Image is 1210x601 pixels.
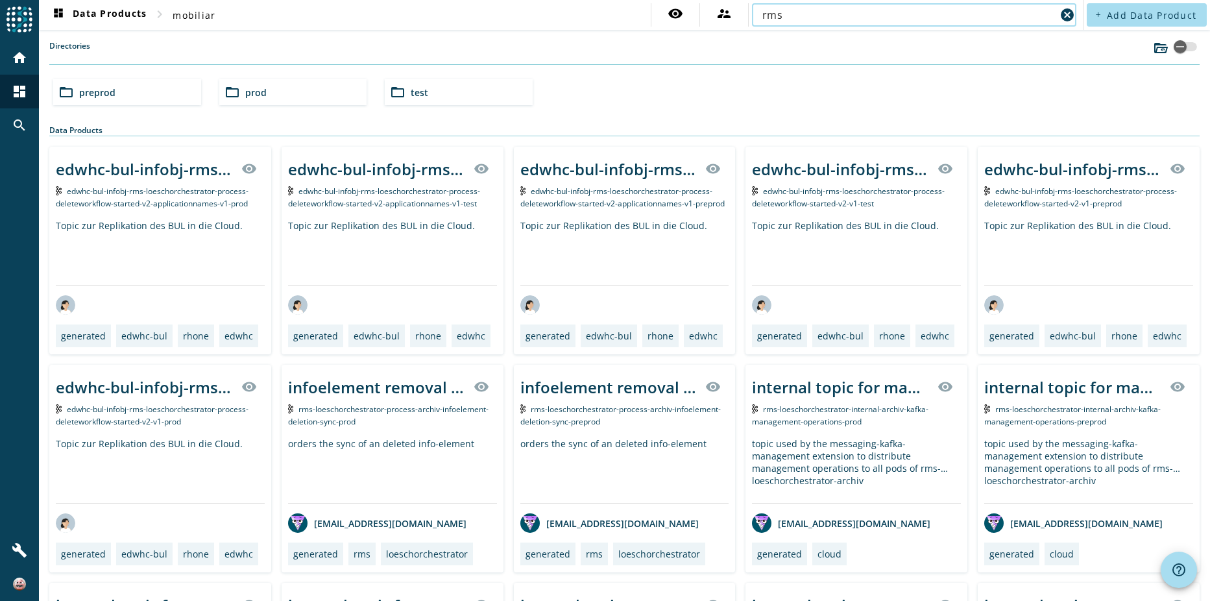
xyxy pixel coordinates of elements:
div: [EMAIL_ADDRESS][DOMAIN_NAME] [752,513,930,533]
div: edwhc-bul [354,330,400,342]
span: Kafka Topic: edwhc-bul-infobj-rms-loeschorchestrator-process-deleteworkflow-started-v2-v1-preprod [984,186,1177,209]
div: Topic zur Replikation des BUL in die Cloud. [56,219,265,285]
div: edwhc-bul-infobj-rms-loeschorchestrator-process-deleteworkflow-started-v2-v1-_stage_ [752,158,930,180]
mat-icon: search [12,117,27,133]
span: Add Data Product [1107,9,1196,21]
div: edwhc-bul [817,330,864,342]
img: avatar [984,513,1004,533]
div: infoelement removal for internal use - rms-loeschorchestrator-process-archiv-infoelement-deletion... [520,376,698,398]
div: internal topic for management operations for rms-loeschorchestrator-archiv [984,376,1162,398]
mat-icon: chevron_right [152,6,167,22]
div: edwhc-bul-infobj-rms-loeschorchestrator-process-deleteworkflow-started-v2-applicationnames-v1-_st... [56,158,234,180]
mat-icon: visibility [668,6,683,21]
div: generated [757,330,802,342]
label: Directories [49,40,90,64]
div: generated [989,548,1034,560]
mat-icon: add [1095,11,1102,18]
button: Clear [1058,6,1076,24]
span: Kafka Topic: edwhc-bul-infobj-rms-loeschorchestrator-process-deleteworkflow-started-v2-v1-prod [56,404,248,427]
input: Search (% or * for wildcards) [762,7,1056,23]
span: Kafka Topic: rms-loeschorchestrator-internal-archiv-kafka-management-operations-preprod [984,404,1161,427]
img: Kafka Topic: edwhc-bul-infobj-rms-loeschorchestrator-process-deleteworkflow-started-v2-v1-prod [56,404,62,413]
img: 352d689e8174abc409c125c64724fffe [13,578,26,591]
span: Kafka Topic: edwhc-bul-infobj-rms-loeschorchestrator-process-deleteworkflow-started-v2-applicatio... [520,186,725,209]
div: edwhc [224,548,253,560]
div: loeschorchestrator [618,548,700,560]
div: [EMAIL_ADDRESS][DOMAIN_NAME] [288,513,466,533]
div: [EMAIL_ADDRESS][DOMAIN_NAME] [520,513,699,533]
div: orders the sync of an deleted info-element [288,437,497,503]
button: Data Products [45,3,152,27]
div: internal topic for management operations for rms-loeschorchestrator-archiv [752,376,930,398]
img: Kafka Topic: edwhc-bul-infobj-rms-loeschorchestrator-process-deleteworkflow-started-v2-v1-preprod [984,186,990,195]
div: cloud [817,548,841,560]
div: generated [526,330,570,342]
img: Kafka Topic: rms-loeschorchestrator-process-archiv-infoelement-deletion-sync-prod [288,404,294,413]
mat-icon: visibility [938,161,953,177]
div: edwhc [1153,330,1181,342]
img: Kafka Topic: edwhc-bul-infobj-rms-loeschorchestrator-process-deleteworkflow-started-v2-applicatio... [56,186,62,195]
span: Kafka Topic: rms-loeschorchestrator-process-archiv-infoelement-deletion-sync-prod [288,404,489,427]
span: test [411,86,428,99]
mat-icon: dashboard [12,84,27,99]
div: generated [293,548,338,560]
div: cloud [1050,548,1074,560]
mat-icon: visibility [474,161,489,177]
div: infoelement removal for internal use - rms-loeschorchestrator-process-archiv-infoelement-deletion... [288,376,466,398]
img: avatar [56,295,75,315]
mat-icon: cancel [1059,7,1075,23]
mat-icon: dashboard [51,7,66,23]
div: Data Products [49,125,1200,136]
mat-icon: visibility [1170,161,1185,177]
mat-icon: supervisor_account [716,6,732,21]
div: topic used by the messaging-kafka-management extension to distribute management operations to all... [752,437,961,503]
span: preprod [79,86,115,99]
div: edwhc-bul-infobj-rms-loeschorchestrator-process-deleteworkflow-started-v2-v1-_stage_ [56,376,234,398]
mat-icon: folder_open [390,84,405,100]
img: avatar [752,513,771,533]
div: generated [293,330,338,342]
div: generated [989,330,1034,342]
img: Kafka Topic: rms-loeschorchestrator-process-archiv-infoelement-deletion-sync-preprod [520,404,526,413]
span: Kafka Topic: edwhc-bul-infobj-rms-loeschorchestrator-process-deleteworkflow-started-v2-applicatio... [288,186,481,209]
img: Kafka Topic: edwhc-bul-infobj-rms-loeschorchestrator-process-deleteworkflow-started-v2-applicatio... [288,186,294,195]
div: rhone [879,330,905,342]
span: Kafka Topic: rms-loeschorchestrator-process-archiv-infoelement-deletion-sync-preprod [520,404,721,427]
span: mobiliar [173,9,215,21]
div: edwhc-bul [1050,330,1096,342]
div: rms [354,548,370,560]
div: edwhc-bul [586,330,632,342]
img: Kafka Topic: edwhc-bul-infobj-rms-loeschorchestrator-process-deleteworkflow-started-v2-applicatio... [520,186,526,195]
img: avatar [520,295,540,315]
img: avatar [752,295,771,315]
mat-icon: visibility [1170,379,1185,395]
span: prod [245,86,267,99]
div: generated [61,548,106,560]
div: loeschorchestrator [386,548,468,560]
img: avatar [288,513,308,533]
div: generated [757,548,802,560]
div: Topic zur Replikation des BUL in die Cloud. [984,219,1193,285]
span: Kafka Topic: rms-loeschorchestrator-internal-archiv-kafka-management-operations-prod [752,404,928,427]
div: [EMAIL_ADDRESS][DOMAIN_NAME] [984,513,1163,533]
mat-icon: home [12,50,27,66]
img: avatar [984,295,1004,315]
mat-icon: visibility [241,379,257,395]
div: orders the sync of an deleted info-element [520,437,729,503]
img: avatar [56,513,75,533]
mat-icon: visibility [938,379,953,395]
span: Kafka Topic: edwhc-bul-infobj-rms-loeschorchestrator-process-deleteworkflow-started-v2-v1-test [752,186,945,209]
div: generated [526,548,570,560]
div: edwhc-bul-infobj-rms-loeschorchestrator-process-deleteworkflow-started-v2-applicationnames-v1-_st... [520,158,698,180]
img: avatar [520,513,540,533]
div: edwhc [457,330,485,342]
div: topic used by the messaging-kafka-management extension to distribute management operations to all... [984,437,1193,503]
div: edwhc-bul-infobj-rms-loeschorchestrator-process-deleteworkflow-started-v2-applicationnames-v1-_st... [288,158,466,180]
mat-icon: visibility [705,379,721,395]
div: rhone [415,330,441,342]
div: rhone [1111,330,1137,342]
button: Add Data Product [1087,3,1207,27]
img: spoud-logo.svg [6,6,32,32]
div: rhone [647,330,673,342]
mat-icon: folder_open [224,84,240,100]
